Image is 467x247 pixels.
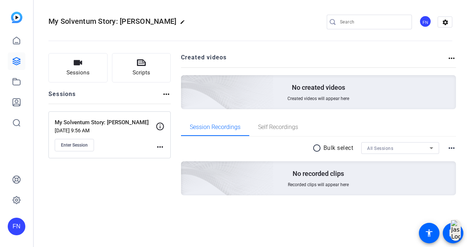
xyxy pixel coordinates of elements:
div: FN [419,15,431,27]
mat-icon: radio_button_unchecked [312,144,323,152]
ngx-avatar: Fiona Nath [419,15,432,28]
mat-icon: more_horiz [447,54,456,63]
span: Session Recordings [190,124,240,130]
button: Enter Session [55,139,94,151]
mat-icon: settings [438,17,453,28]
span: Self Recordings [258,124,298,130]
mat-icon: more_horiz [447,144,456,152]
mat-icon: more_horiz [162,90,171,99]
span: My Solventum Story: [PERSON_NAME] [48,17,176,26]
p: Bulk select [323,144,354,152]
mat-icon: accessibility [425,229,434,237]
div: FN [8,218,25,235]
input: Search [340,18,406,26]
h2: Created videos [181,53,448,67]
span: Created videos will appear here [287,96,349,102]
mat-icon: message [449,229,457,237]
h2: Sessions [48,90,76,104]
span: Scripts [133,69,150,77]
button: Scripts [112,53,171,82]
p: No created videos [292,83,345,92]
img: blue-gradient.svg [11,12,22,23]
span: Recorded clips will appear here [288,182,349,188]
span: Enter Session [61,142,88,148]
p: [DATE] 9:56 AM [55,128,156,133]
mat-icon: more_horiz [156,143,164,151]
span: All Sessions [367,146,393,151]
p: My Solventum Story: [PERSON_NAME] [55,118,156,127]
p: No recorded clips [293,169,344,178]
span: Sessions [66,69,90,77]
button: Sessions [48,53,108,82]
mat-icon: edit [180,19,189,28]
img: Creted videos background [99,3,274,162]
